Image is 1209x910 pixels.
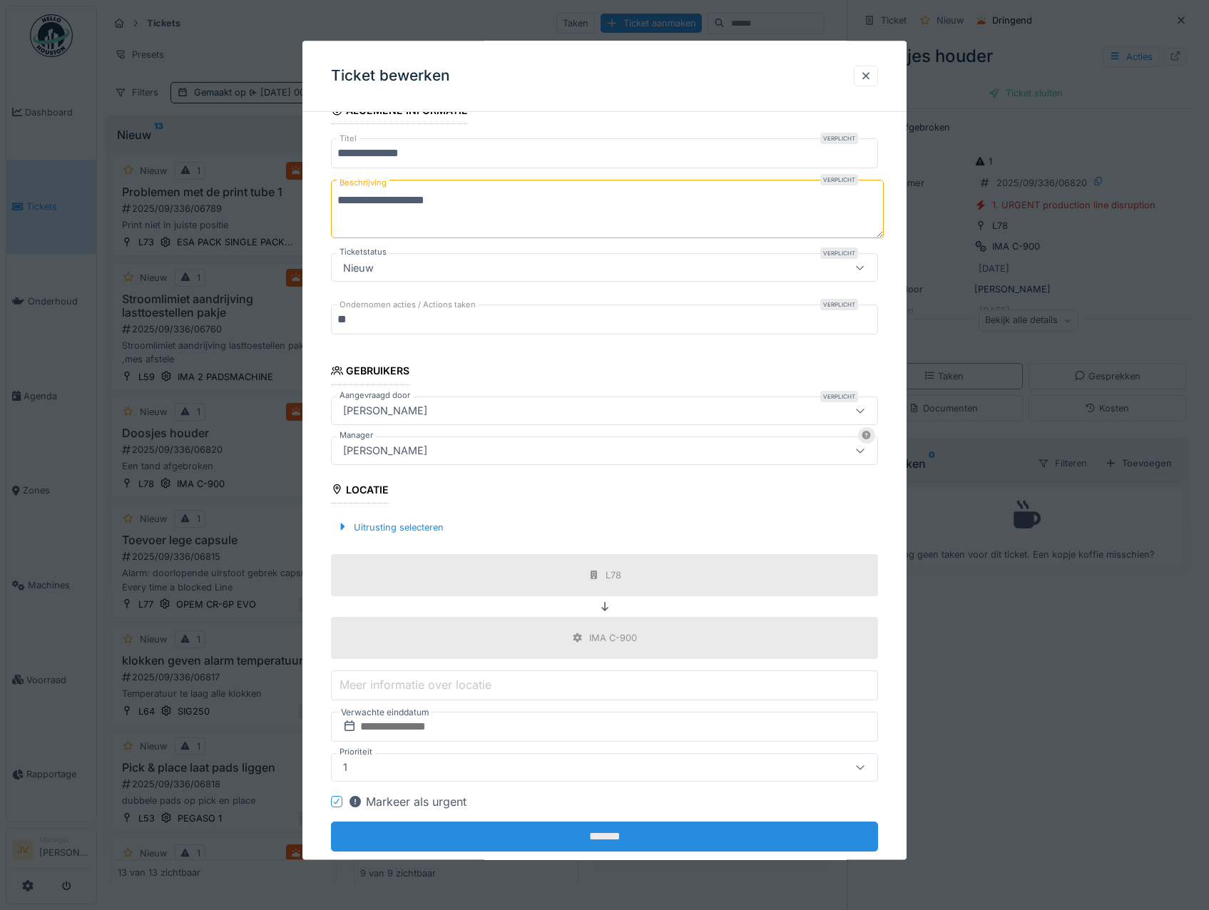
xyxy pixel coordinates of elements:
[820,133,858,145] div: Verplicht
[331,479,389,503] div: Locatie
[337,760,353,775] div: 1
[820,300,858,311] div: Verplicht
[589,631,637,645] div: IMA C-900
[337,677,494,694] label: Meer informatie over locatie
[331,67,450,85] h3: Ticket bewerken
[820,391,858,402] div: Verplicht
[337,247,389,259] label: Ticketstatus
[337,389,413,402] label: Aangevraagd door
[337,300,479,312] label: Ondernomen acties / Actions taken
[337,403,433,419] div: [PERSON_NAME]
[337,429,376,441] label: Manager
[340,705,431,720] label: Verwachte einddatum
[820,175,858,186] div: Verplicht
[337,746,375,758] label: Prioriteit
[331,361,410,385] div: Gebruikers
[337,133,359,145] label: Titel
[331,101,469,125] div: Algemene informatie
[348,793,466,810] div: Markeer als urgent
[331,518,449,537] div: Uitrusting selecteren
[820,248,858,260] div: Verplicht
[337,443,433,459] div: [PERSON_NAME]
[606,568,621,582] div: L78
[337,260,379,276] div: Nieuw
[337,175,389,193] label: Beschrijving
